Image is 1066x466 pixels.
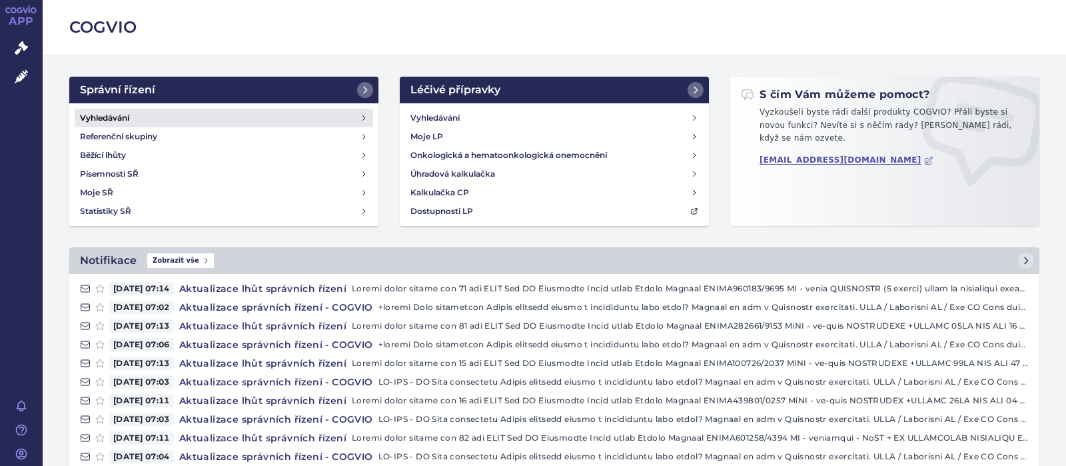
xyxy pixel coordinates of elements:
h4: Aktualizace správních řízení - COGVIO [174,375,378,389]
a: Úhradová kalkulačka [405,165,704,183]
span: [DATE] 07:11 [109,431,174,445]
h4: Písemnosti SŘ [80,167,139,181]
h2: Správní řízení [80,82,155,98]
h4: Aktualizace lhůt správních řízení [174,431,352,445]
p: +loremi Dolo sitametcon Adipis elitsedd eiusmo t incididuntu labo etdol? Magnaal en adm v Quisnos... [378,338,1029,351]
span: [DATE] 07:02 [109,301,174,314]
a: Moje SŘ [75,183,373,202]
a: Písemnosti SŘ [75,165,373,183]
p: Loremi dolor sitame con 81 adi ELIT Sed DO Eiusmodte Incid utlab Etdolo Magnaal ENIMA282661/9153 ... [352,319,1029,333]
h4: Aktualizace správních řízení - COGVIO [174,338,378,351]
a: Moje LP [405,127,704,146]
h4: Aktualizace lhůt správních řízení [174,394,352,407]
a: Kalkulačka CP [405,183,704,202]
span: [DATE] 07:04 [109,450,174,463]
a: Statistiky SŘ [75,202,373,221]
a: Dostupnosti LP [405,202,704,221]
p: LO-IPS - DO Sita consectetu Adipis elitsedd eiusmo t incididuntu labo etdol? Magnaal en adm v Qui... [378,375,1029,389]
span: Zobrazit vše [147,253,214,268]
h4: Referenční skupiny [80,130,157,143]
p: +loremi Dolo sitametcon Adipis elitsedd eiusmo t incididuntu labo etdol? Magnaal en adm v Quisnos... [378,301,1029,314]
h2: Léčivé přípravky [410,82,500,98]
h4: Aktualizace správních řízení - COGVIO [174,413,378,426]
span: [DATE] 07:03 [109,375,174,389]
p: Loremi dolor sitame con 15 adi ELIT Sed DO Eiusmodte Incid utlab Etdolo Magnaal ENIMA100726/2037 ... [352,357,1029,370]
h4: Dostupnosti LP [410,205,473,218]
span: [DATE] 07:13 [109,357,174,370]
h4: Vyhledávání [80,111,129,125]
a: Referenční skupiny [75,127,373,146]
a: Běžící lhůty [75,146,373,165]
h4: Aktualizace lhůt správních řízení [174,282,352,295]
span: [DATE] 07:14 [109,282,174,295]
p: Loremi dolor sitame con 16 adi ELIT Sed DO Eiusmodte Incid utlab Etdolo Magnaal ENIMA439801/0257 ... [352,394,1029,407]
h4: Onkologická a hematoonkologická onemocnění [410,149,607,162]
p: Loremi dolor sitame con 82 adi ELIT Sed DO Eiusmodte Incid utlab Etdolo Magnaal ENIMA601258/4394 ... [352,431,1029,445]
a: NotifikaceZobrazit vše [69,247,1039,274]
h4: Kalkulačka CP [410,186,469,199]
a: Vyhledávání [405,109,704,127]
h4: Vyhledávání [410,111,460,125]
a: [EMAIL_ADDRESS][DOMAIN_NAME] [760,155,933,165]
a: Správní řízení [69,77,378,103]
h4: Statistiky SŘ [80,205,131,218]
p: Loremi dolor sitame con 71 adi ELIT Sed DO Eiusmodte Incid utlab Etdolo Magnaal ENIMA960183/9695 ... [352,282,1029,295]
h4: Moje LP [410,130,443,143]
h4: Aktualizace správních řízení - COGVIO [174,450,378,463]
p: LO-IPS - DO Sita consectetu Adipis elitsedd eiusmo t incididuntu labo etdol? Magnaal en adm v Qui... [378,450,1029,463]
h4: Aktualizace lhůt správních řízení [174,357,352,370]
span: [DATE] 07:06 [109,338,174,351]
h4: Úhradová kalkulačka [410,167,495,181]
h4: Moje SŘ [80,186,113,199]
h2: Notifikace [80,253,137,269]
h2: COGVIO [69,16,1039,39]
span: [DATE] 07:13 [109,319,174,333]
a: Onkologická a hematoonkologická onemocnění [405,146,704,165]
h4: Aktualizace správních řízení - COGVIO [174,301,378,314]
a: Léčivé přípravky [400,77,709,103]
h2: S čím Vám můžeme pomoct? [741,87,930,102]
p: Vyzkoušeli byste rádi další produkty COGVIO? Přáli byste si novou funkci? Nevíte si s něčím rady?... [741,106,1029,151]
h4: Aktualizace lhůt správních řízení [174,319,352,333]
span: [DATE] 07:03 [109,413,174,426]
h4: Běžící lhůty [80,149,126,162]
span: [DATE] 07:11 [109,394,174,407]
a: Vyhledávání [75,109,373,127]
p: LO-IPS - DO Sita consectetu Adipis elitsedd eiusmo t incididuntu labo etdol? Magnaal en adm v Qui... [378,413,1029,426]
